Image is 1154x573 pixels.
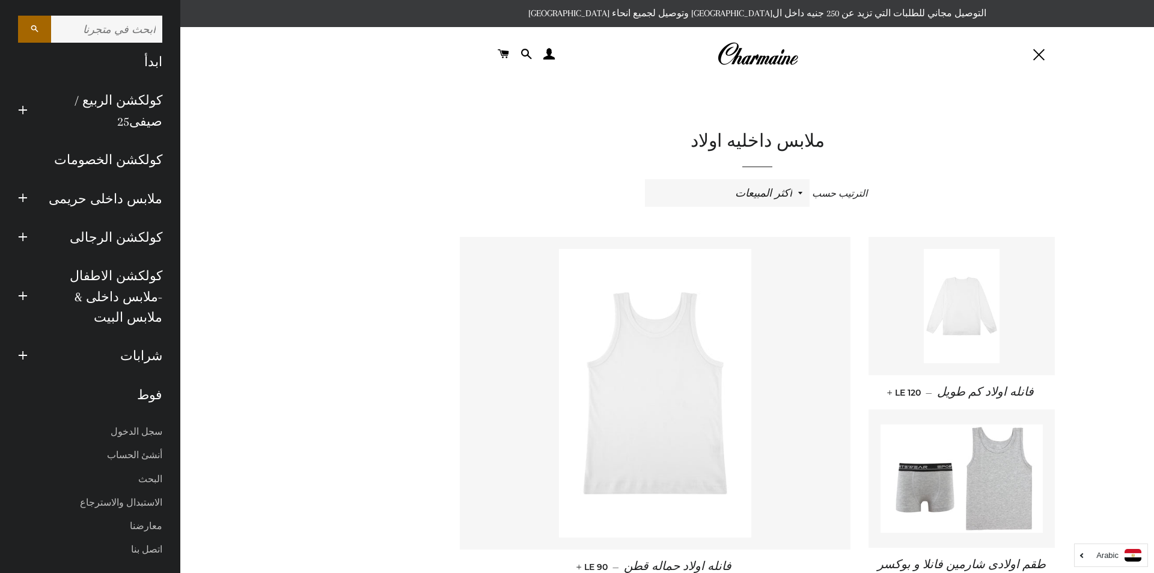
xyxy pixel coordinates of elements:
a: سجل الدخول [9,420,171,444]
span: — [612,562,619,572]
span: LE 120 [890,387,921,398]
a: كولكشن الخصومات [9,141,171,179]
a: شرابات [37,337,171,375]
i: Arabic [1096,551,1119,559]
span: — [926,387,932,398]
span: فانله اولاد كم طويل [937,385,1034,399]
a: أنشئ الحساب [9,444,171,467]
a: ابدأ [9,43,171,81]
a: فوط [9,376,171,414]
a: Arabic [1081,549,1141,562]
a: الاستبدال والاسترجاع [9,491,171,515]
span: فانله اولاد حماله قطن [624,560,731,573]
input: ابحث في متجرنا [51,16,162,43]
span: الترتيب حسب [812,188,867,199]
a: البحث [9,468,171,491]
img: Charmaine Egypt [717,41,798,67]
a: كولكشن الرجالى [37,218,171,257]
a: فانله اولاد كم طويل — LE 120 [869,375,1055,409]
a: اتصل بنا [9,538,171,562]
h1: ملابس داخليه اولاد [460,129,1055,155]
a: كولكشن الاطفال -ملابس داخلى & ملابس البيت [37,257,171,337]
span: LE 90 [579,562,608,572]
a: معارضنا [9,515,171,538]
span: طقم اولادى شارمين فانلا و بوكسر [878,558,1046,571]
a: ملابس داخلى حريمى [37,180,171,218]
a: كولكشن الربيع / صيفى25 [37,81,171,141]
